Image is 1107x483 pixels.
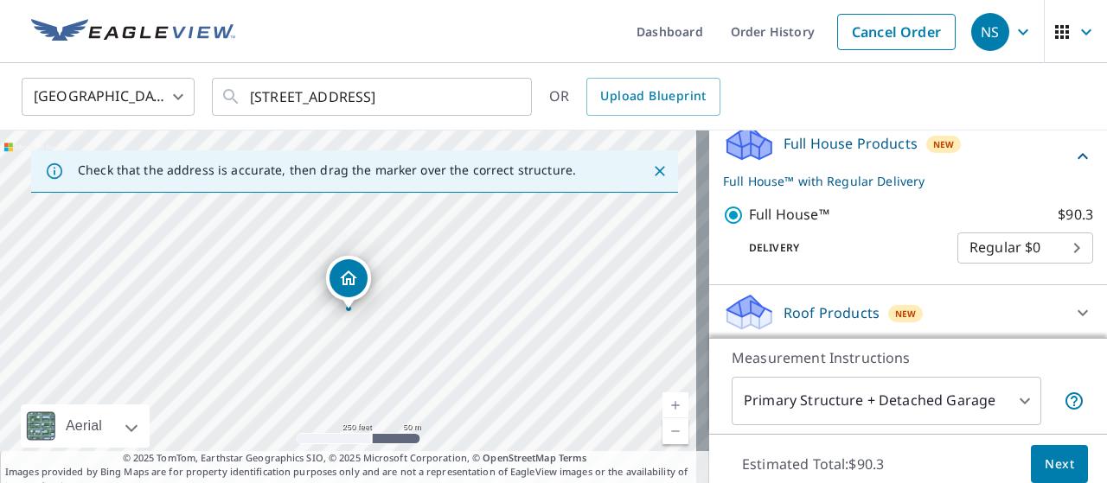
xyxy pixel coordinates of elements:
div: Aerial [21,404,150,448]
p: Full House™ [749,204,829,226]
a: Upload Blueprint [586,78,720,116]
div: Regular $0 [957,224,1093,272]
img: EV Logo [31,19,235,45]
div: Primary Structure + Detached Garage [732,377,1041,425]
span: © 2025 TomTom, Earthstar Geographics SIO, © 2025 Microsoft Corporation, © [123,451,587,466]
button: Close [649,160,671,182]
span: Next [1045,454,1074,475]
p: Full House Products [784,133,918,154]
a: OpenStreetMap [483,451,555,464]
p: Full House™ with Regular Delivery [723,172,1072,190]
div: NS [971,13,1009,51]
div: OR [549,78,720,116]
span: New [895,307,917,321]
p: $90.3 [1058,204,1093,226]
span: Your report will include the primary structure and a detached garage if one exists. [1064,391,1085,411]
p: Delivery [723,240,957,256]
div: [GEOGRAPHIC_DATA] [22,73,195,121]
p: Estimated Total: $90.3 [728,445,898,483]
div: Full House ProductsNewFull House™ with Regular Delivery [723,123,1093,190]
span: New [933,137,955,151]
a: Current Level 17, Zoom In [662,392,688,418]
a: Cancel Order [837,14,956,50]
a: Current Level 17, Zoom Out [662,418,688,444]
a: Terms [559,451,587,464]
div: Aerial [61,404,107,448]
span: Upload Blueprint [600,86,706,107]
p: Check that the address is accurate, then drag the marker over the correct structure. [78,162,576,178]
p: Measurement Instructions [732,347,1085,368]
p: Roof Products [784,302,880,323]
input: Search by address or latitude-longitude [250,73,496,121]
div: Roof ProductsNew [723,292,1093,334]
div: Dropped pin, building 1, Residential property, 903 35th St Des Moines, IA 50312 [326,256,371,309]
